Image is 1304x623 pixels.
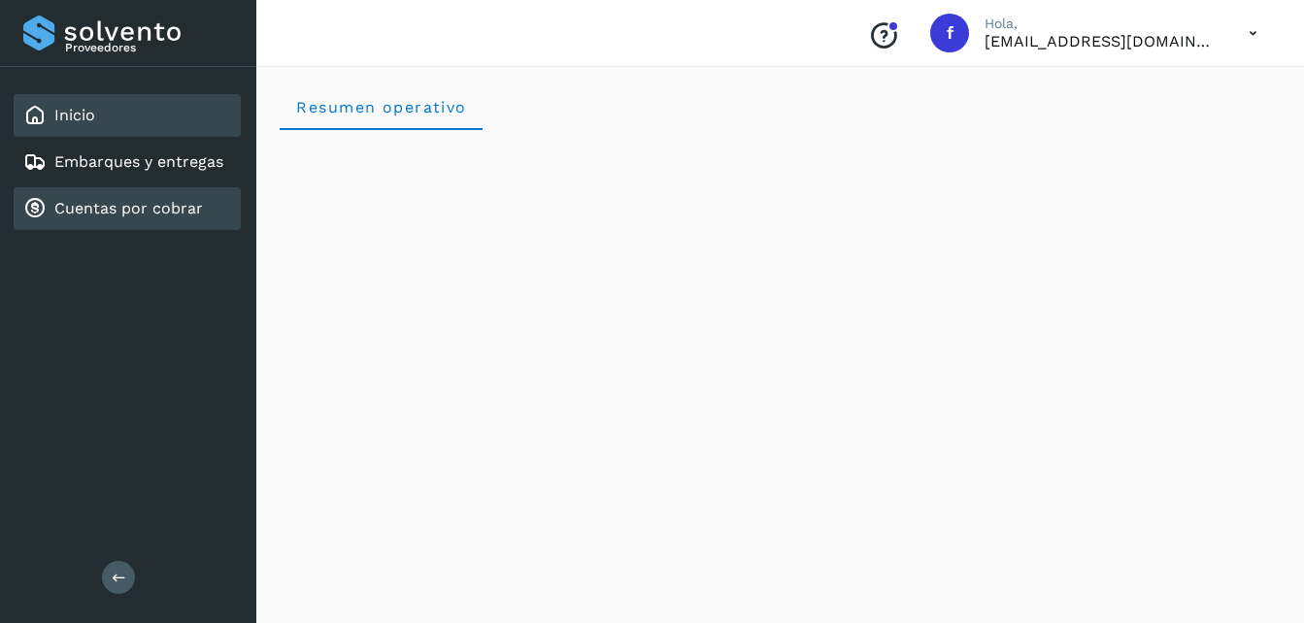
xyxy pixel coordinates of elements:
[985,16,1218,32] p: Hola,
[295,98,467,116] span: Resumen operativo
[14,187,241,230] div: Cuentas por cobrar
[14,94,241,137] div: Inicio
[985,32,1218,50] p: facturacion@hcarga.com
[54,106,95,124] a: Inicio
[65,41,233,54] p: Proveedores
[54,199,203,217] a: Cuentas por cobrar
[14,141,241,183] div: Embarques y entregas
[54,152,223,171] a: Embarques y entregas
